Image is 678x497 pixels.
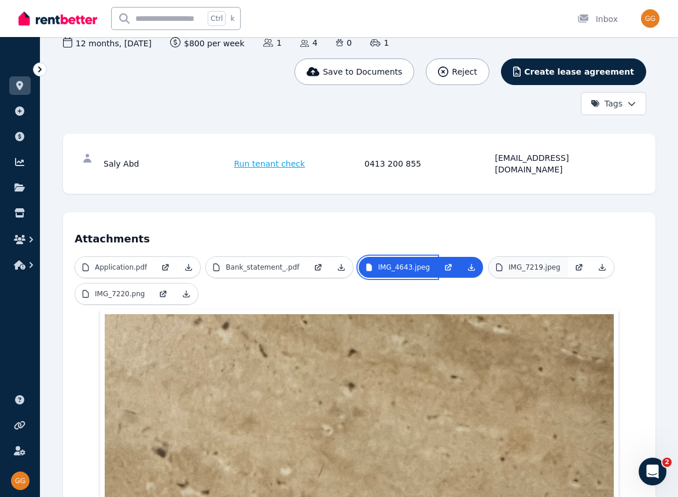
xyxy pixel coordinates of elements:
[75,284,152,304] a: IMG_7220.png
[11,472,30,490] img: George Germanos
[336,37,352,49] span: 0
[307,257,330,278] a: Open in new Tab
[426,58,489,85] button: Reject
[234,158,305,170] span: Run tenant check
[581,92,646,115] button: Tags
[230,14,234,23] span: k
[104,152,231,175] div: Saly Abd
[662,458,672,467] span: 2
[577,13,618,25] div: Inbox
[263,37,282,49] span: 1
[206,257,306,278] a: Bank_statement_.pdf
[294,58,415,85] button: Save to Documents
[437,257,460,278] a: Open in new Tab
[177,257,200,278] a: Download Attachment
[95,263,147,272] p: Application.pdf
[495,152,622,175] div: [EMAIL_ADDRESS][DOMAIN_NAME]
[175,284,198,304] a: Download Attachment
[460,257,483,278] a: Download Attachment
[154,257,177,278] a: Open in new Tab
[591,98,622,109] span: Tags
[152,284,175,304] a: Open in new Tab
[364,152,492,175] div: 0413 200 855
[75,224,644,247] h4: Attachments
[19,10,97,27] img: RentBetter
[501,58,646,85] button: Create lease agreement
[359,257,437,278] a: IMG_4643.jpeg
[208,11,226,26] span: Ctrl
[378,263,430,272] p: IMG_4643.jpeg
[524,66,634,78] span: Create lease agreement
[323,66,402,78] span: Save to Documents
[63,37,152,49] span: 12 months , [DATE]
[370,37,389,49] span: 1
[170,37,245,49] span: $800 per week
[330,257,353,278] a: Download Attachment
[508,263,561,272] p: IMG_7219.jpeg
[300,37,318,49] span: 4
[452,66,477,78] span: Reject
[489,257,568,278] a: IMG_7219.jpeg
[639,458,666,485] iframe: Intercom live chat
[641,9,659,28] img: George Germanos
[226,263,299,272] p: Bank_statement_.pdf
[568,257,591,278] a: Open in new Tab
[75,257,154,278] a: Application.pdf
[95,289,145,299] p: IMG_7220.png
[591,257,614,278] a: Download Attachment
